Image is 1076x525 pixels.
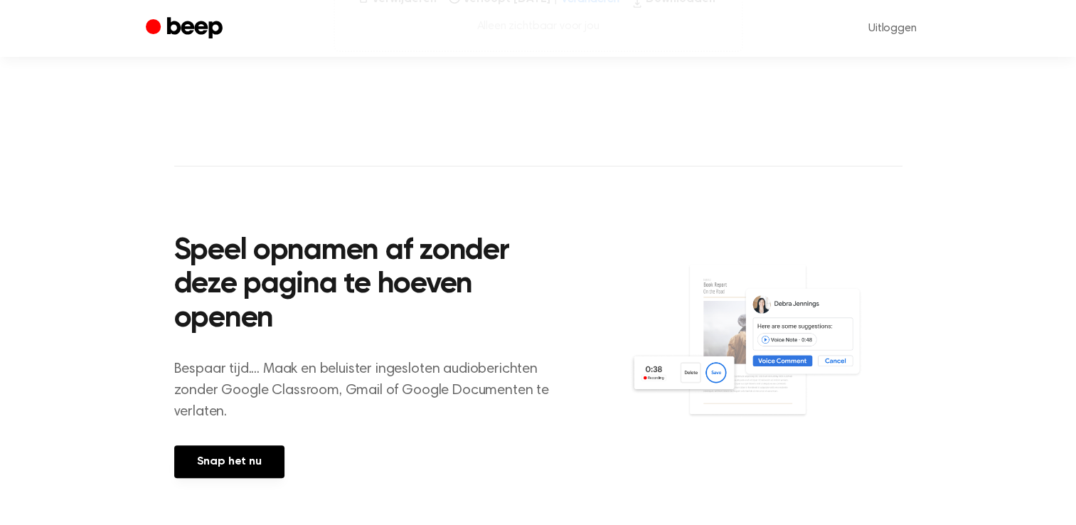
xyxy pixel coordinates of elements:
a: Beep [146,15,226,43]
a: Snap het nu [174,445,284,478]
img: Gesproken opmerkingen over documenten en opnamewidget [629,263,902,444]
h2: Speel opnamen af zonder deze pagina te hoeven openen [174,235,573,336]
p: Bespaar tijd.... Maak en beluister ingesloten audioberichten zonder Google Classroom, Gmail of Go... [174,359,573,423]
a: Uitloggen [854,11,931,46]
